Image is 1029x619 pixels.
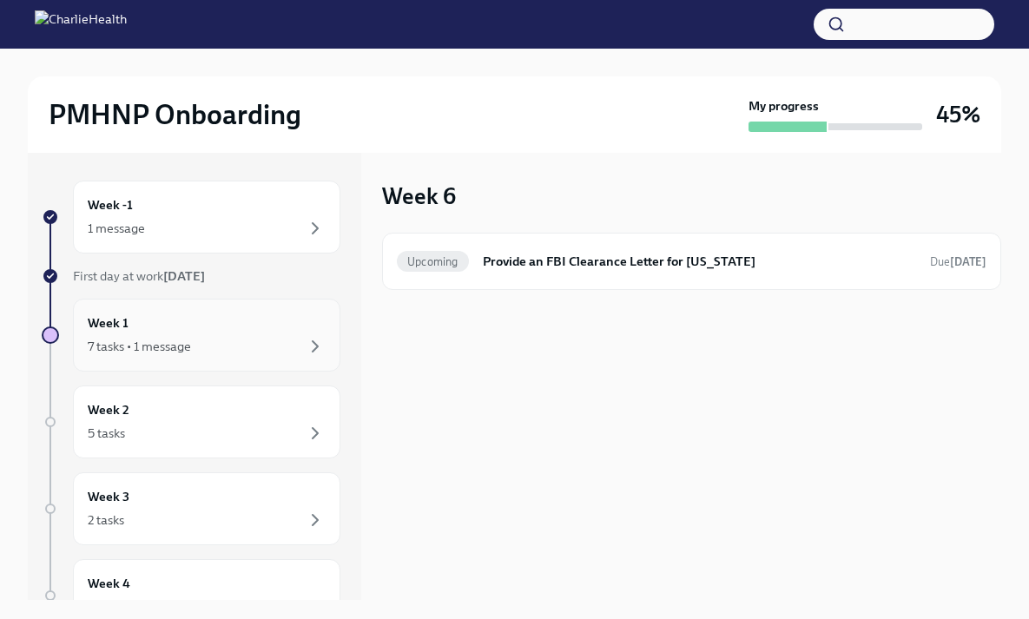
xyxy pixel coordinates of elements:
h3: 45% [936,99,980,130]
img: CharlieHealth [35,10,127,38]
h6: Week 4 [88,574,130,593]
div: 2 tasks [88,511,124,529]
span: Upcoming [397,255,469,268]
a: Week -11 message [42,181,340,254]
strong: My progress [749,97,819,115]
a: UpcomingProvide an FBI Clearance Letter for [US_STATE]Due[DATE] [397,247,986,275]
div: 5 tasks [88,425,125,442]
span: October 23rd, 2025 08:00 [930,254,986,270]
strong: [DATE] [950,255,986,268]
h3: Week 6 [382,181,456,212]
h6: Week -1 [88,195,133,214]
div: 7 tasks • 1 message [88,338,191,355]
h6: Week 3 [88,487,129,506]
a: Week 32 tasks [42,472,340,545]
span: First day at work [73,268,205,284]
h6: Week 2 [88,400,129,419]
h2: PMHNP Onboarding [49,97,301,132]
a: Week 17 tasks • 1 message [42,299,340,372]
strong: [DATE] [163,268,205,284]
div: 1 message [88,220,145,237]
a: First day at work[DATE] [42,267,340,285]
span: Due [930,255,986,268]
h6: Week 1 [88,313,129,333]
div: 1 task [88,598,118,616]
a: Week 25 tasks [42,385,340,458]
h6: Provide an FBI Clearance Letter for [US_STATE] [483,252,916,271]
